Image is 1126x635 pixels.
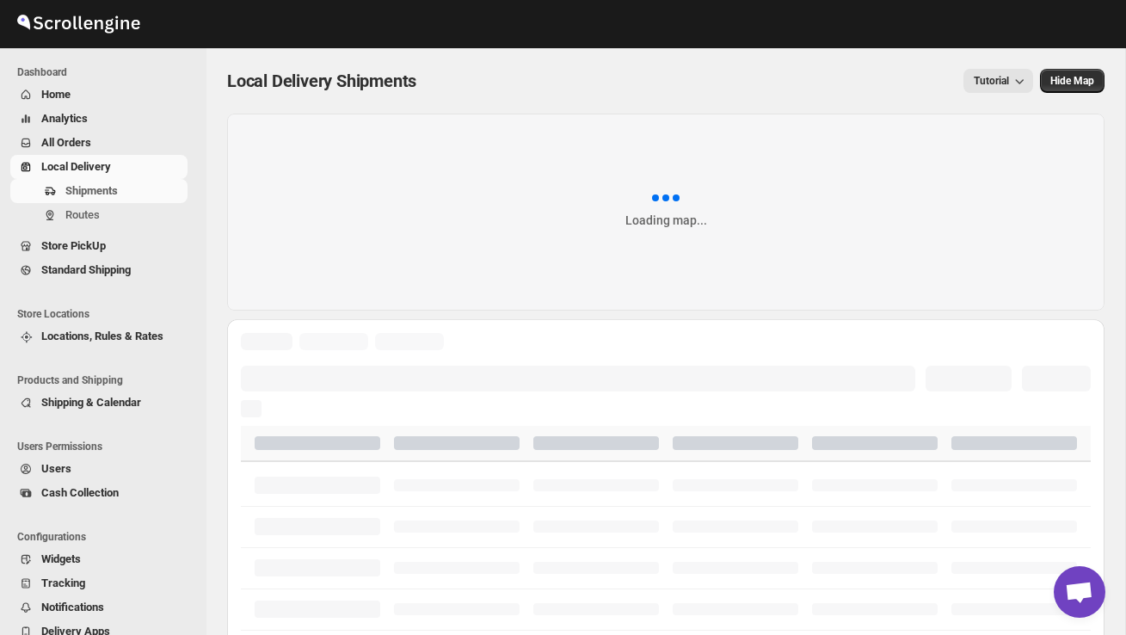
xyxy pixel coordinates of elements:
span: Widgets [41,552,81,565]
div: Loading map... [625,212,707,229]
span: Cash Collection [41,486,119,499]
button: All Orders [10,131,188,155]
button: Widgets [10,547,188,571]
button: Notifications [10,595,188,620]
button: Analytics [10,107,188,131]
button: Home [10,83,188,107]
span: All Orders [41,136,91,149]
span: Shipping & Calendar [41,396,141,409]
span: Local Delivery [41,160,111,173]
span: Users Permissions [17,440,194,453]
span: Standard Shipping [41,263,131,276]
button: Map action label [1040,69,1104,93]
span: Users [41,462,71,475]
span: Analytics [41,112,88,125]
div: Open chat [1054,566,1105,618]
button: Shipments [10,179,188,203]
span: Dashboard [17,65,194,79]
button: Locations, Rules & Rates [10,324,188,348]
span: Hide Map [1050,74,1094,88]
span: Store PickUp [41,239,106,252]
span: Shipments [65,184,118,197]
button: Routes [10,203,188,227]
button: Tracking [10,571,188,595]
span: Tracking [41,576,85,589]
span: Home [41,88,71,101]
span: Store Locations [17,307,194,321]
span: Notifications [41,601,104,613]
button: Users [10,457,188,481]
span: Tutorial [974,75,1009,87]
button: Cash Collection [10,481,188,505]
span: Configurations [17,530,194,544]
span: Routes [65,208,100,221]
span: Locations, Rules & Rates [41,330,163,342]
span: Local Delivery Shipments [227,71,416,91]
span: Products and Shipping [17,373,194,387]
button: Shipping & Calendar [10,391,188,415]
button: Tutorial [963,69,1033,93]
